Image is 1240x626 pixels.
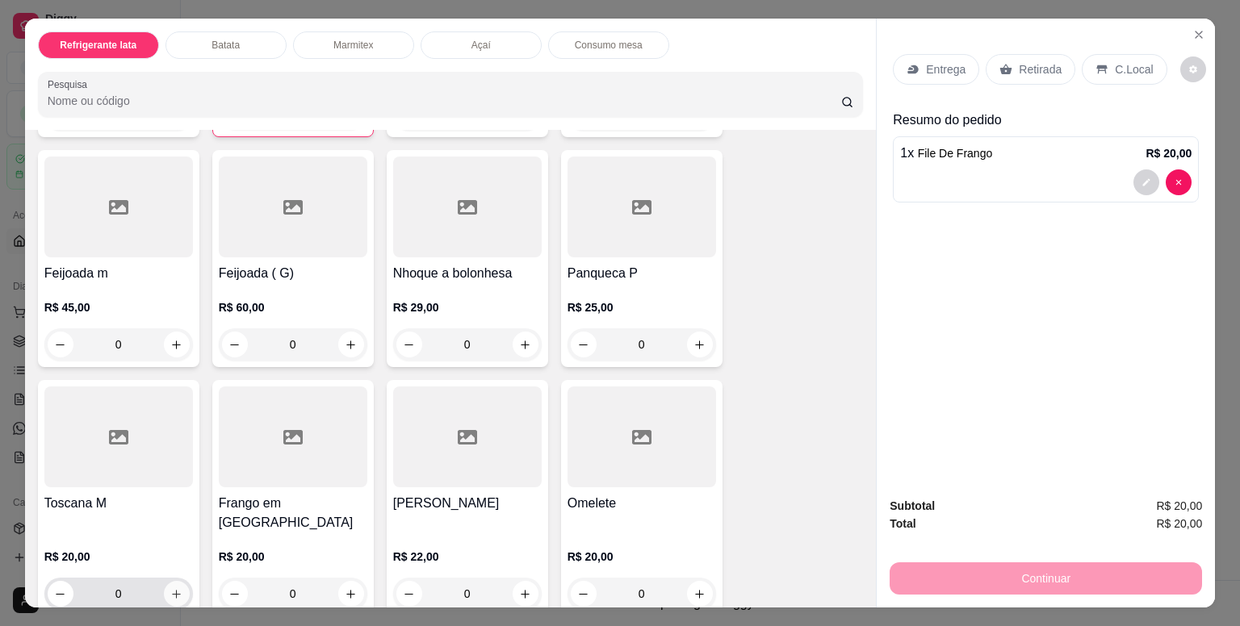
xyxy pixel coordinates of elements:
p: Consumo mesa [575,39,643,52]
button: decrease-product-quantity [48,332,73,357]
p: Entrega [926,61,966,77]
strong: Total [890,517,915,530]
p: Batata [212,39,240,52]
button: decrease-product-quantity [396,581,422,607]
p: R$ 25,00 [568,299,716,315]
h4: Feijoada m [44,264,193,283]
button: Close [1186,22,1212,48]
button: increase-product-quantity [338,581,364,607]
p: Marmitex [333,39,373,52]
p: R$ 20,00 [1146,145,1192,161]
h4: Toscana M [44,494,193,513]
button: increase-product-quantity [687,332,713,357]
button: decrease-product-quantity [1133,169,1159,195]
span: File De Frango [918,147,993,160]
p: R$ 20,00 [568,549,716,565]
label: Pesquisa [48,77,93,91]
button: increase-product-quantity [687,581,713,607]
p: Refrigerante lata [60,39,136,52]
h4: Feijoada ( G) [219,264,367,283]
h4: [PERSON_NAME] [393,494,542,513]
button: increase-product-quantity [164,581,190,607]
p: R$ 20,00 [44,549,193,565]
button: decrease-product-quantity [1180,56,1206,82]
p: C.Local [1115,61,1153,77]
input: Pesquisa [48,93,841,109]
p: R$ 45,00 [44,299,193,315]
p: Retirada [1019,61,1062,77]
button: decrease-product-quantity [1166,169,1192,195]
h4: Omelete [568,494,716,513]
h4: Panqueca P [568,264,716,283]
button: increase-product-quantity [513,332,538,357]
button: decrease-product-quantity [571,581,597,607]
button: decrease-product-quantity [48,581,73,607]
h4: Frango em [GEOGRAPHIC_DATA] [219,494,367,532]
button: decrease-product-quantity [396,332,422,357]
p: R$ 60,00 [219,299,367,315]
p: R$ 29,00 [393,299,542,315]
h4: Nhoque a bolonhesa [393,264,542,283]
button: increase-product-quantity [164,332,190,357]
span: R$ 20,00 [1156,515,1202,532]
button: increase-product-quantity [513,581,538,607]
p: Resumo do pedido [893,111,1199,130]
p: R$ 22,00 [393,549,542,565]
button: increase-product-quantity [338,332,364,357]
p: 1 x [900,144,992,163]
p: R$ 20,00 [219,549,367,565]
button: decrease-product-quantity [222,332,248,357]
p: Açaí [471,39,491,52]
button: decrease-product-quantity [571,332,597,357]
button: decrease-product-quantity [222,581,248,607]
strong: Subtotal [890,499,935,512]
span: R$ 20,00 [1156,497,1202,515]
